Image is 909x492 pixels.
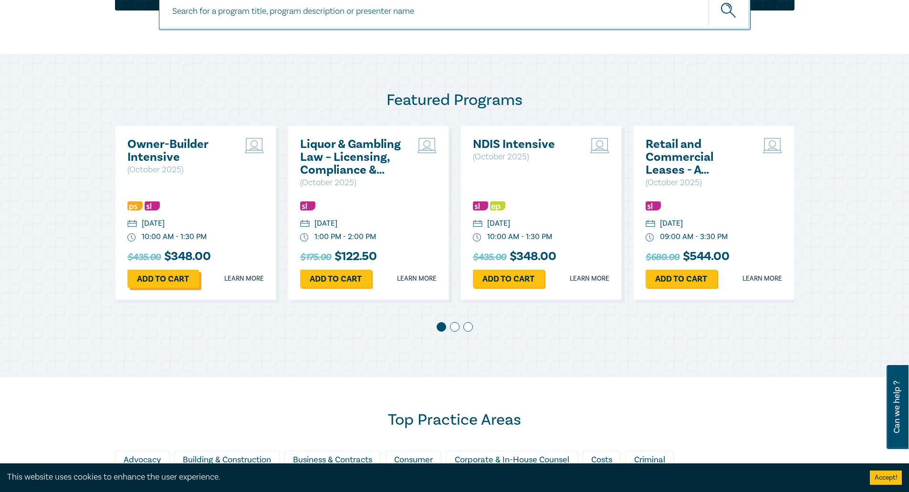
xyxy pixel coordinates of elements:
div: Consumer [386,450,441,469]
div: 10:00 AM - 1:30 PM [142,231,207,242]
h2: Featured Programs [115,91,794,110]
a: Add to cart [127,270,199,288]
span: Can we help ? [892,371,901,443]
div: [DATE] [660,218,683,229]
div: 1:00 PM - 2:00 PM [314,231,376,242]
div: Costs [583,450,621,469]
div: This website uses cookies to enhance the user experience. [7,471,856,483]
img: watch [646,233,654,242]
a: Add to cart [646,270,717,288]
a: NDIS Intensive [473,138,575,151]
p: ( October 2025 ) [127,164,230,176]
h3: $ 122.50 [300,250,376,265]
img: Live Stream [418,138,437,153]
a: Owner-Builder Intensive [127,138,230,164]
span: $435.00 [127,250,161,265]
img: Live Stream [763,138,782,153]
img: Live Stream [245,138,264,153]
h3: $ 348.00 [473,250,556,265]
img: Substantive Law [646,201,661,210]
div: Corporate & In-House Counsel [446,450,578,469]
div: Business & Contracts [284,450,381,469]
img: calendar [300,220,310,229]
a: Retail and Commercial Leases - A Practical Guide ([DATE]) [646,138,748,177]
span: $435.00 [473,250,506,265]
a: Add to cart [473,270,544,288]
img: watch [473,233,481,242]
img: watch [300,233,309,242]
a: Add to cart [300,270,372,288]
div: [DATE] [142,218,165,229]
img: calendar [473,220,482,229]
div: 09:00 AM - 3:30 PM [660,231,728,242]
img: calendar [127,220,137,229]
div: [DATE] [487,218,510,229]
div: Building & Construction [174,450,280,469]
img: Substantive Law [145,201,160,210]
img: calendar [646,220,655,229]
a: Learn more [742,274,782,283]
p: ( October 2025 ) [646,177,748,189]
a: Learn more [224,274,264,283]
h3: $ 348.00 [127,250,210,265]
div: 10:00 AM - 1:30 PM [487,231,552,242]
a: Learn more [570,274,609,283]
button: Accept cookies [870,471,902,485]
img: watch [127,233,136,242]
img: Live Stream [590,138,609,153]
div: [DATE] [314,218,337,229]
h2: Top Practice Areas [115,410,794,429]
p: ( October 2025 ) [473,151,575,163]
span: $175.00 [300,250,331,265]
img: Substantive Law [473,201,488,210]
img: Ethics & Professional Responsibility [490,201,505,210]
div: Advocacy [115,450,169,469]
a: Liquor & Gambling Law – Licensing, Compliance & Regulations [300,138,403,177]
h3: $ 544.00 [646,250,729,265]
div: Criminal [626,450,674,469]
a: Learn more [397,274,437,283]
span: $680.00 [646,250,679,265]
img: Professional Skills [127,201,143,210]
img: Substantive Law [300,201,315,210]
p: ( October 2025 ) [300,177,403,189]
